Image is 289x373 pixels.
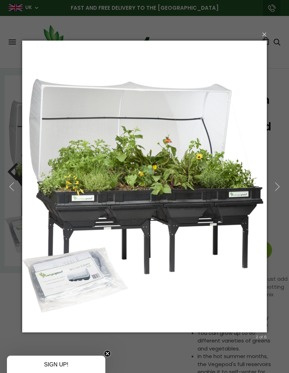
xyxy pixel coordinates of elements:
[256,334,267,340] div: 2 of 6
[7,356,105,373] div: SIGN UP!Close teaser
[44,362,68,367] span: SIGN UP!
[24,27,269,42] button: ×
[22,27,267,347] img: Large Vegepod with Canopy (Mesh), Stand and Polytunnel cover
[104,350,111,357] button: Close teaser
